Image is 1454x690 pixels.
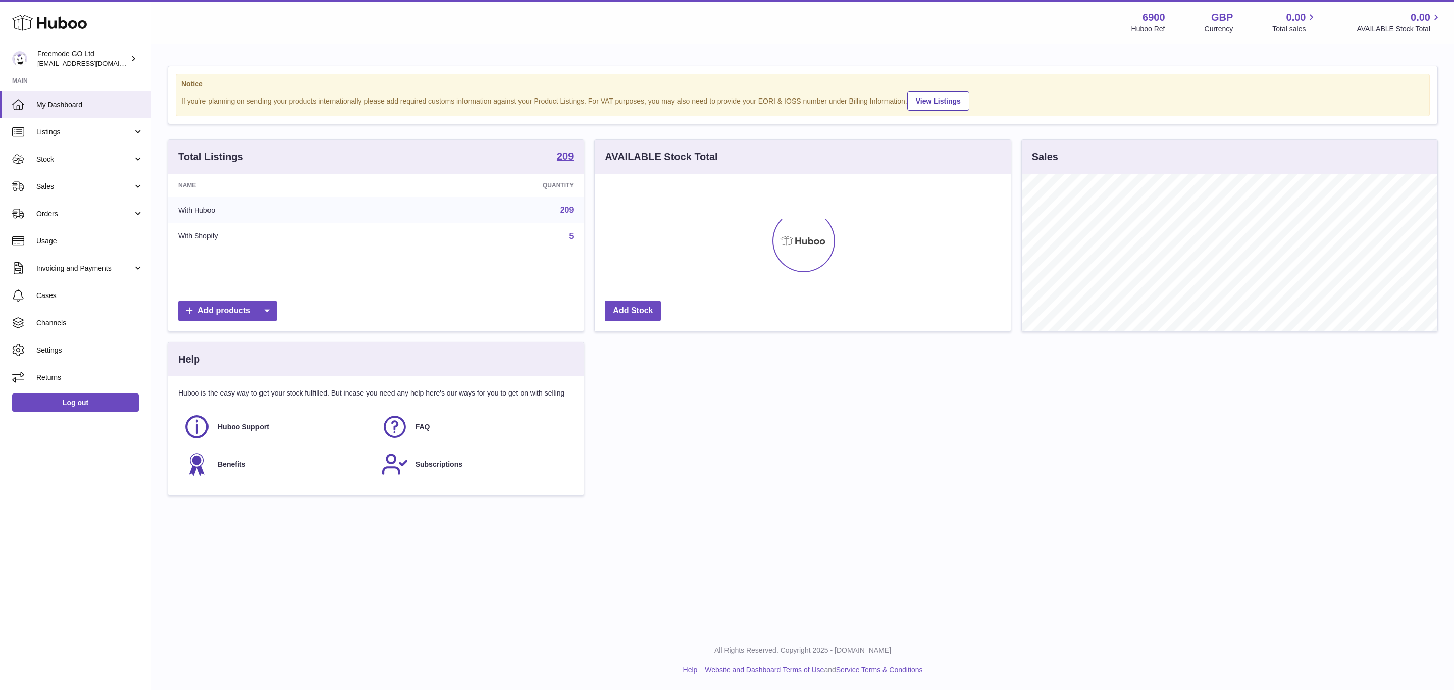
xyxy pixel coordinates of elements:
td: With Huboo [168,197,392,223]
span: Settings [36,346,143,355]
span: Invoicing and Payments [36,264,133,273]
a: FAQ [381,413,569,440]
span: 0.00 [1411,11,1430,24]
a: 5 [569,232,574,240]
a: Log out [12,393,139,412]
h3: Sales [1032,150,1058,164]
span: Listings [36,127,133,137]
p: Huboo is the easy way to get your stock fulfilled. But incase you need any help here's our ways f... [178,388,574,398]
span: Orders [36,209,133,219]
span: Returns [36,373,143,382]
a: Add products [178,301,277,321]
a: Subscriptions [381,451,569,478]
a: Service Terms & Conditions [836,666,923,674]
span: My Dashboard [36,100,143,110]
a: Website and Dashboard Terms of Use [705,666,824,674]
div: If you're planning on sending your products internationally please add required customs informati... [181,90,1424,111]
h3: Help [178,353,200,366]
span: Channels [36,318,143,328]
div: Huboo Ref [1131,24,1165,34]
span: Huboo Support [218,422,269,432]
span: 0.00 [1286,11,1306,24]
span: AVAILABLE Stock Total [1357,24,1442,34]
a: Benefits [183,451,371,478]
a: 0.00 Total sales [1272,11,1317,34]
a: Add Stock [605,301,661,321]
td: With Shopify [168,223,392,250]
strong: 6900 [1143,11,1165,24]
span: Sales [36,182,133,191]
span: [EMAIL_ADDRESS][DOMAIN_NAME] [37,59,148,67]
th: Quantity [392,174,584,197]
span: Cases [36,291,143,301]
h3: Total Listings [178,150,243,164]
span: Benefits [218,460,245,469]
a: 209 [560,206,574,214]
h3: AVAILABLE Stock Total [605,150,717,164]
th: Name [168,174,392,197]
a: View Listings [907,91,969,111]
div: Currency [1205,24,1233,34]
a: 0.00 AVAILABLE Stock Total [1357,11,1442,34]
div: Freemode GO Ltd [37,49,128,68]
strong: GBP [1211,11,1233,24]
span: FAQ [416,422,430,432]
span: Stock [36,155,133,164]
strong: 209 [557,151,574,161]
a: 209 [557,151,574,163]
span: Total sales [1272,24,1317,34]
span: Subscriptions [416,460,462,469]
a: Help [683,666,698,674]
img: internalAdmin-6900@internal.huboo.com [12,51,27,66]
p: All Rights Reserved. Copyright 2025 - [DOMAIN_NAME] [160,646,1446,655]
strong: Notice [181,79,1424,89]
a: Huboo Support [183,413,371,440]
span: Usage [36,236,143,246]
li: and [701,665,922,675]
